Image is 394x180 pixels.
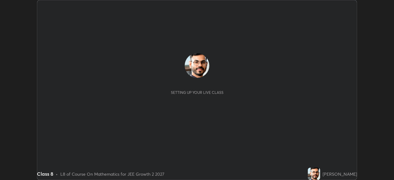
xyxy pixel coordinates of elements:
div: Class 8 [37,170,53,178]
div: L8 of Course On Mathematics for JEE Growth 2 2027 [60,171,164,177]
div: Setting up your live class [171,90,223,95]
div: [PERSON_NAME] [323,171,357,177]
img: ca0f5e163b6a4e08bc0bbfa0484aee76.jpg [185,53,209,78]
div: • [56,171,58,177]
img: ca0f5e163b6a4e08bc0bbfa0484aee76.jpg [308,168,320,180]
